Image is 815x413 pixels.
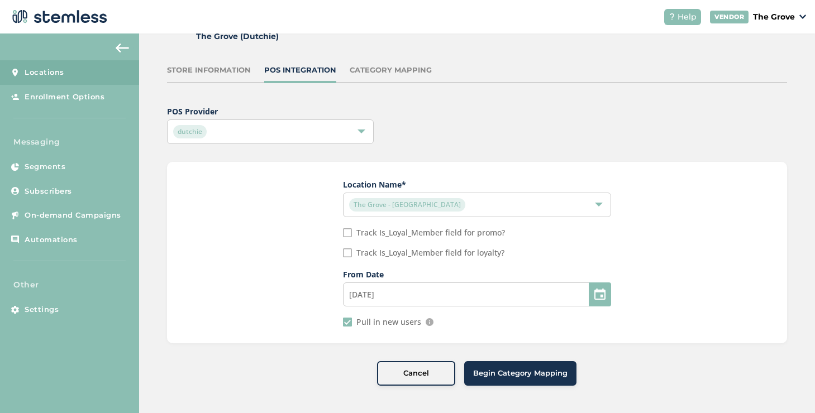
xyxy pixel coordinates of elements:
div: Store Information [167,65,251,76]
span: Enrollment Options [25,92,104,103]
span: Settings [25,304,59,315]
span: Locations [25,67,64,78]
label: Pull in new users [356,318,421,326]
iframe: Chat Widget [759,359,815,413]
input: MM/DD/YYYY [343,282,611,306]
span: Subscribers [25,186,72,197]
button: Cancel [377,361,455,386]
label: POS Provider [167,105,374,117]
div: The Grove (Dutchie) [196,31,308,42]
button: Begin Category Mapping [464,361,576,386]
span: Cancel [403,368,429,379]
span: On-demand Campaigns [25,210,121,221]
img: icon-info-236977d2.svg [426,318,433,326]
img: icon_down-arrow-small-66adaf34.svg [799,15,806,19]
img: logo-dark-0685b13c.svg [9,6,107,28]
div: Category Mapping [350,65,432,76]
div: VENDOR [710,11,749,23]
label: Track Is_Loyal_Member field for loyalty? [356,249,504,257]
label: From Date [343,268,611,280]
img: icon-help-white-03924b79.svg [669,13,675,20]
img: icon-arrow-back-accent-c549486e.svg [116,44,129,52]
span: Begin Category Mapping [473,368,568,379]
label: Track Is_Loyal_Member field for promo? [356,229,505,237]
span: Help [678,11,697,23]
span: dutchie [173,125,207,138]
p: The Grove [753,11,795,23]
label: Location Name [343,179,611,190]
span: The Grove - [GEOGRAPHIC_DATA] [349,198,465,212]
span: Segments [25,161,65,172]
div: POS Integration [264,65,336,76]
span: Automations [25,234,78,246]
